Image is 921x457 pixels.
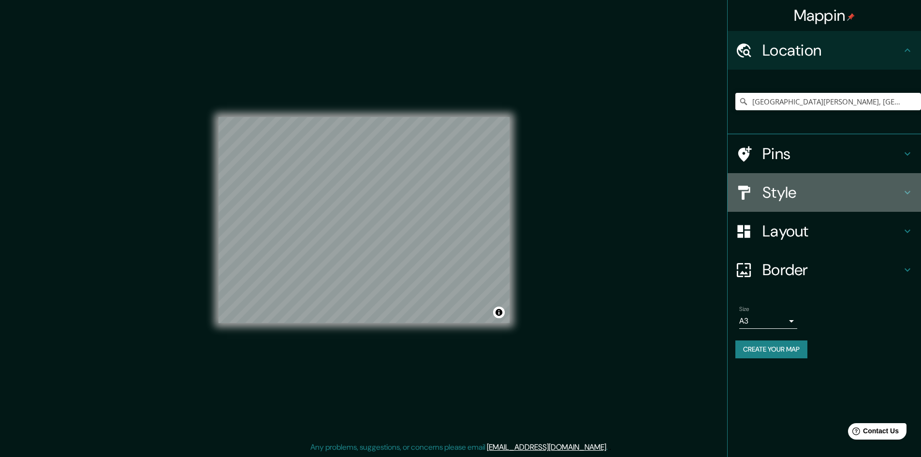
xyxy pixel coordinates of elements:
div: Layout [728,212,921,251]
button: Toggle attribution [493,307,505,318]
h4: Layout [762,221,902,241]
a: [EMAIL_ADDRESS][DOMAIN_NAME] [487,442,606,452]
h4: Pins [762,144,902,163]
div: . [608,442,609,453]
label: Size [739,305,749,313]
div: Style [728,173,921,212]
input: Pick your city or area [735,93,921,110]
div: Location [728,31,921,70]
img: pin-icon.png [847,13,855,21]
div: A3 [739,313,797,329]
h4: Style [762,183,902,202]
h4: Border [762,260,902,280]
h4: Location [762,41,902,60]
div: . [609,442,611,453]
canvas: Map [219,117,510,323]
h4: Mappin [794,6,855,25]
div: Pins [728,134,921,173]
button: Create your map [735,340,807,358]
iframe: Help widget launcher [835,419,910,446]
p: Any problems, suggestions, or concerns please email . [310,442,608,453]
div: Border [728,251,921,289]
